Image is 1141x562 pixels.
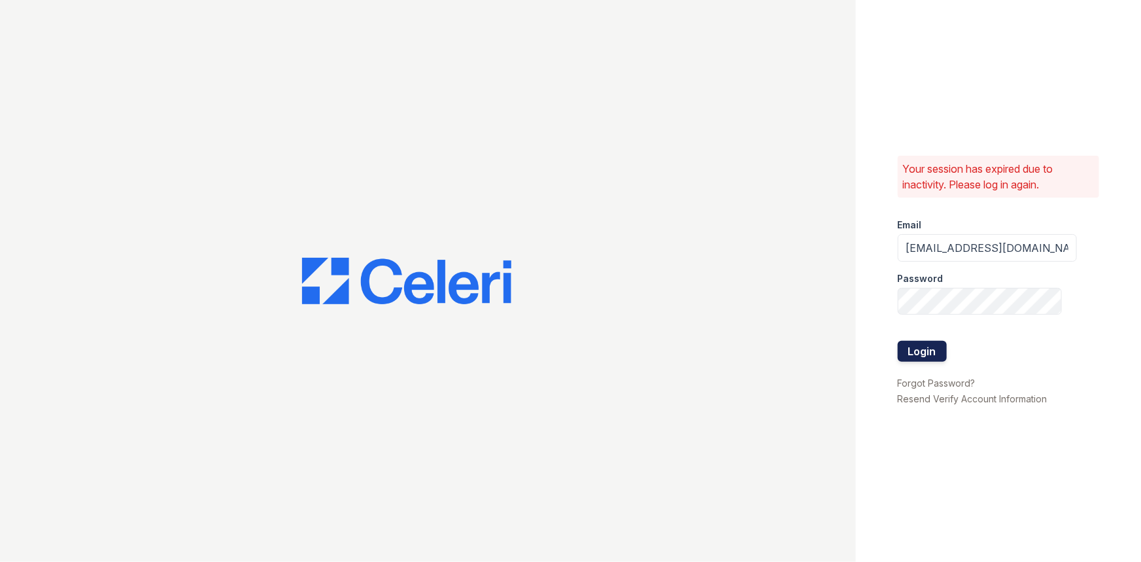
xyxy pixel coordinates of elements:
[898,272,944,285] label: Password
[898,341,947,362] button: Login
[898,219,922,232] label: Email
[302,258,511,305] img: CE_Logo_Blue-a8612792a0a2168367f1c8372b55b34899dd931a85d93a1a3d3e32e68fde9ad4.png
[898,378,976,389] a: Forgot Password?
[903,161,1094,192] p: Your session has expired due to inactivity. Please log in again.
[898,393,1047,404] a: Resend Verify Account Information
